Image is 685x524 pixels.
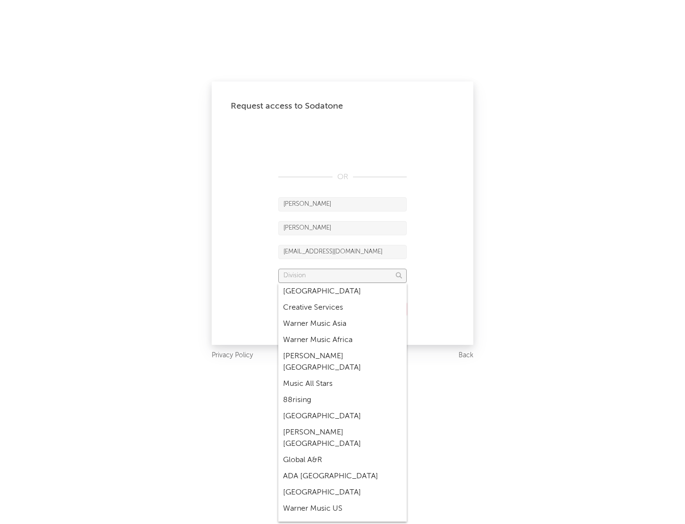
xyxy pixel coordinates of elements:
[278,408,407,424] div: [GEOGRAPHIC_DATA]
[278,171,407,183] div: OR
[278,348,407,376] div: [PERSON_NAME] [GEOGRAPHIC_DATA]
[278,221,407,235] input: Last Name
[278,452,407,468] div: Global A&R
[212,350,253,362] a: Privacy Policy
[231,101,454,112] div: Request access to Sodatone
[278,468,407,484] div: ADA [GEOGRAPHIC_DATA]
[278,316,407,332] div: Warner Music Asia
[278,424,407,452] div: [PERSON_NAME] [GEOGRAPHIC_DATA]
[278,245,407,259] input: Email
[278,269,407,283] input: Division
[278,484,407,501] div: [GEOGRAPHIC_DATA]
[278,501,407,517] div: Warner Music US
[459,350,473,362] a: Back
[278,376,407,392] div: Music All Stars
[278,300,407,316] div: Creative Services
[278,197,407,212] input: First Name
[278,392,407,408] div: 88rising
[278,332,407,348] div: Warner Music Africa
[278,283,407,300] div: [GEOGRAPHIC_DATA]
